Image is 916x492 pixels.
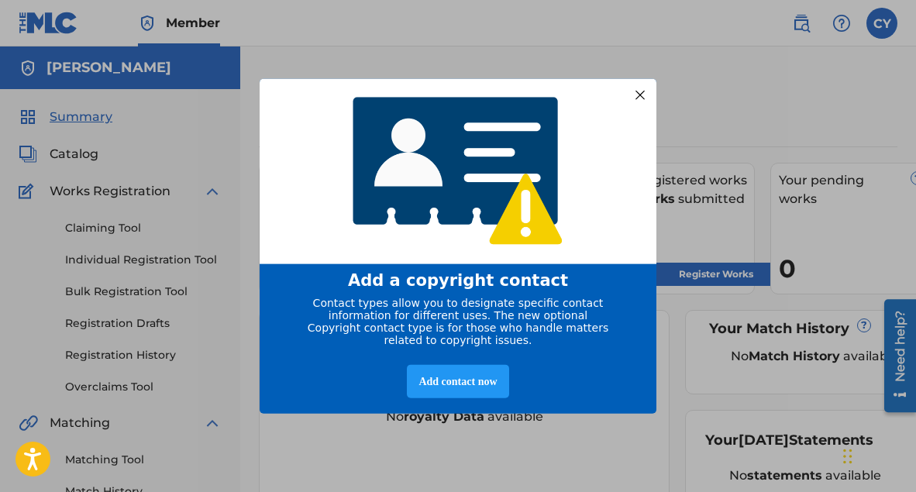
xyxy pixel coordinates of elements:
[308,297,608,346] span: Contact types allow you to designate specific contact information for different uses. The new opt...
[343,85,573,256] img: 4768233920565408.png
[407,365,508,398] div: Add contact now
[12,5,43,119] div: Open Resource Center
[260,78,656,414] div: entering modal
[279,271,637,290] div: Add a copyright contact
[17,17,38,88] div: Need help?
